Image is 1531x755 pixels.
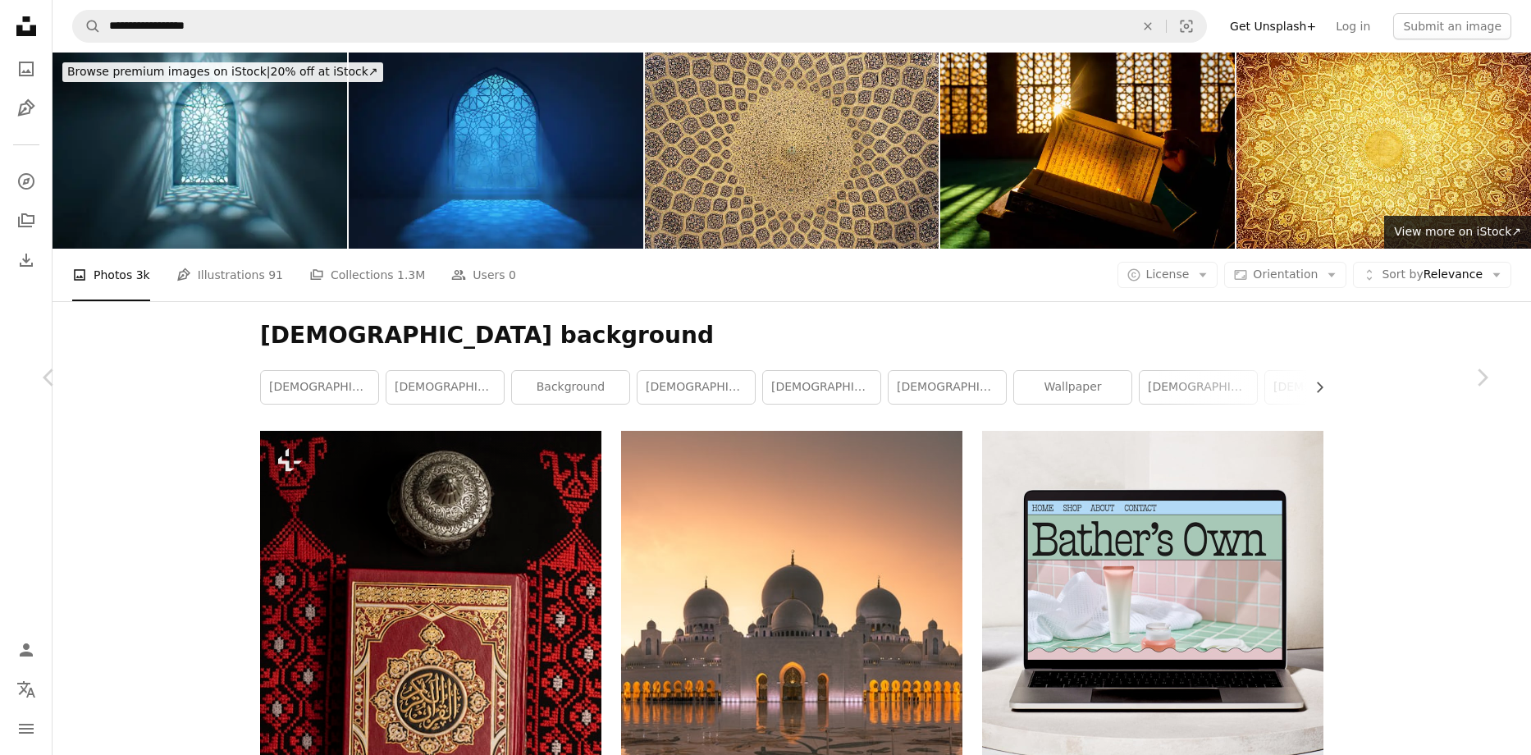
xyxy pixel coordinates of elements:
[10,712,43,745] button: Menu
[621,637,962,652] a: people walking on street near white dome building during daytime
[10,92,43,125] a: Illustrations
[1382,267,1483,283] span: Relevance
[889,371,1006,404] a: [DEMOGRAPHIC_DATA]
[1117,262,1218,288] button: License
[1236,53,1531,249] img: Oriental ornaments on circular pattern
[1265,371,1382,404] a: [DEMOGRAPHIC_DATA] pattern
[638,371,755,404] a: [DEMOGRAPHIC_DATA]
[260,679,601,694] a: a red book with a tassel on top of it
[451,249,516,301] a: Users 0
[397,266,425,284] span: 1.3M
[10,204,43,237] a: Collections
[509,266,516,284] span: 0
[53,53,347,249] img: A balcony door featuring stained glass allows white light to shine through
[1384,216,1531,249] a: View more on iStock↗
[67,65,270,78] span: Browse premium images on iStock |
[1253,268,1318,281] span: Orientation
[1393,13,1511,39] button: Submit an image
[62,62,383,82] div: 20% off at iStock ↗
[261,371,378,404] a: [DEMOGRAPHIC_DATA]
[73,11,101,42] button: Search Unsplash
[1382,268,1423,281] span: Sort by
[1326,13,1380,39] a: Log in
[1433,299,1531,456] a: Next
[309,249,425,301] a: Collections 1.3M
[512,371,629,404] a: background
[1140,371,1257,404] a: [DEMOGRAPHIC_DATA]
[1305,371,1323,404] button: scroll list to the right
[176,249,283,301] a: Illustrations 91
[386,371,504,404] a: [DEMOGRAPHIC_DATA] wallpaper
[1220,13,1326,39] a: Get Unsplash+
[72,10,1207,43] form: Find visuals sitewide
[1394,225,1521,238] span: View more on iStock ↗
[645,53,939,249] img: Isfahan Dome decoration (Iran)
[763,371,880,404] a: [DEMOGRAPHIC_DATA]
[10,673,43,706] button: Language
[1224,262,1346,288] button: Orientation
[1167,11,1206,42] button: Visual search
[10,165,43,198] a: Explore
[53,53,393,92] a: Browse premium images on iStock|20% off at iStock↗
[10,53,43,85] a: Photos
[940,53,1235,249] img: Quran in the mosque
[10,244,43,277] a: Download History
[260,321,1323,350] h1: [DEMOGRAPHIC_DATA] background
[1014,371,1131,404] a: wallpaper
[349,53,643,249] img: Moon light shine through the window into islamic mosque interior. Ramadan Kareem islamic backgrou...
[1130,11,1166,42] button: Clear
[1146,268,1190,281] span: License
[10,634,43,666] a: Log in / Sign up
[1353,262,1511,288] button: Sort byRelevance
[268,266,283,284] span: 91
